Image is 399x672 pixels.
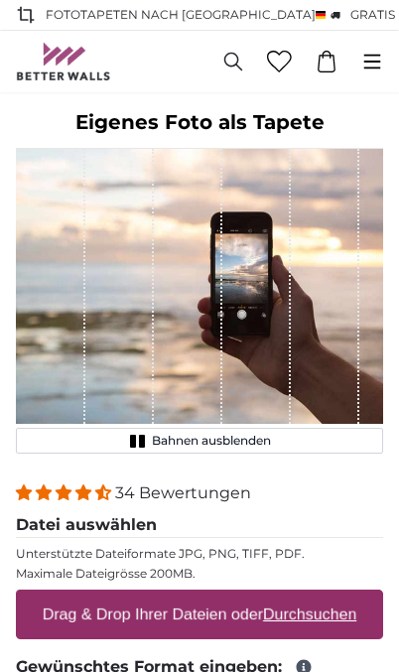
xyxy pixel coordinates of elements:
u: Durchsuchen [263,605,356,622]
legend: Datei auswählen [16,513,383,538]
span: Fototapeten nach [GEOGRAPHIC_DATA] [46,6,316,24]
button: Bahnen ausblenden [16,428,383,454]
span: Bahnen ausblenden [152,433,271,449]
img: Betterwalls [16,43,111,80]
img: Deutschland [316,11,326,19]
span: 34 Bewertungen [115,483,251,502]
span: 4.32 stars [16,483,115,502]
p: Unterstützte Dateiformate JPG, PNG, TIFF, PDF. [16,546,383,562]
h1: Eigenes Foto als Tapete [16,108,383,136]
p: Maximale Dateigrösse 200MB. [16,566,383,582]
div: 1 of 1 [16,149,383,455]
label: Drag & Drop Ihrer Dateien oder [35,595,365,634]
